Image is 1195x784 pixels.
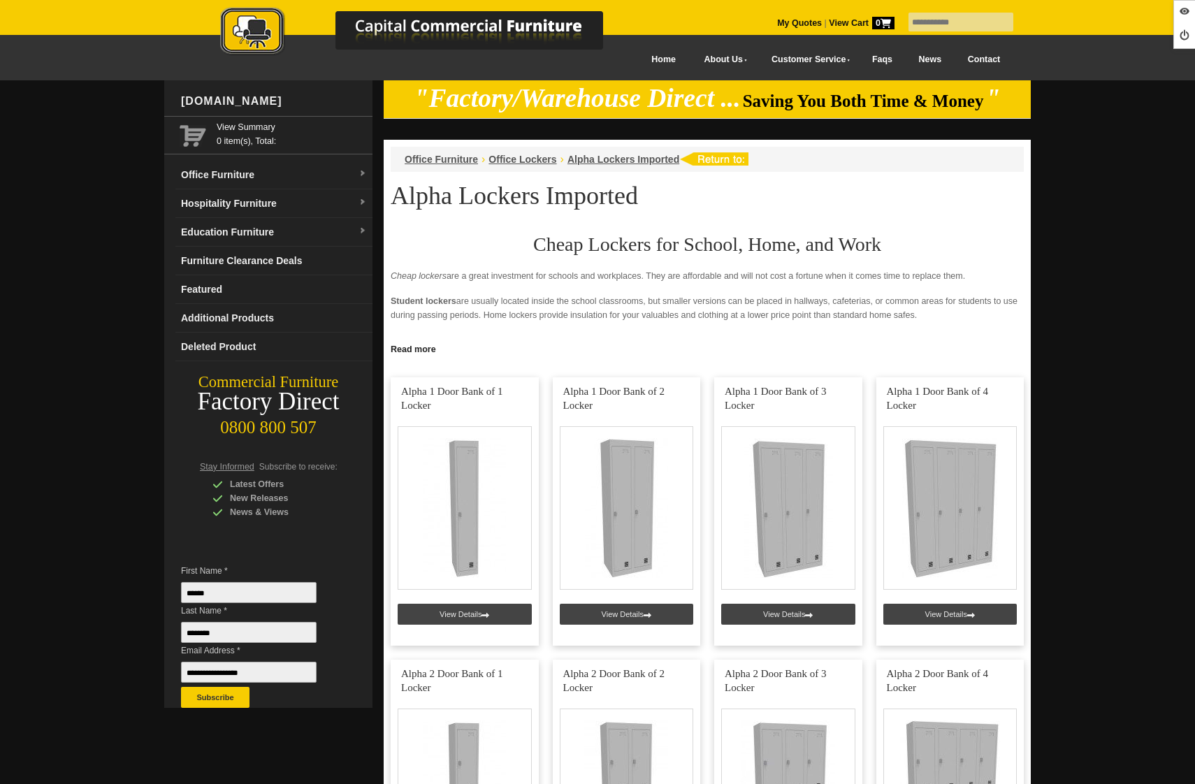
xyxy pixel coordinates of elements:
[175,218,372,247] a: Education Furnituredropdown
[391,294,1024,322] p: are usually located inside the school classrooms, but smaller versions can be placed in hallways,...
[175,333,372,361] a: Deleted Product
[175,189,372,218] a: Hospitality Furnituredropdown
[181,582,317,603] input: First Name *
[217,120,367,146] span: 0 item(s), Total:
[212,491,345,505] div: New Releases
[164,411,372,437] div: 0800 800 507
[560,152,564,166] li: ›
[391,234,1024,255] h2: Cheap Lockers for School, Home, and Work
[906,44,955,75] a: News
[567,154,679,165] a: Alpha Lockers Imported
[414,84,741,112] em: "Factory/Warehouse Direct ...
[175,247,372,275] a: Furniture Clearance Deals
[391,296,456,306] strong: Student lockers
[181,687,249,708] button: Subscribe
[986,84,1001,112] em: "
[182,7,671,58] img: Capital Commercial Furniture Logo
[200,462,254,472] span: Stay Informed
[182,7,671,62] a: Capital Commercial Furniture Logo
[212,477,345,491] div: Latest Offers
[829,18,895,28] strong: View Cart
[181,564,338,578] span: First Name *
[743,92,984,110] span: Saving You Both Time & Money
[872,17,895,29] span: 0
[405,154,478,165] a: Office Furniture
[859,44,906,75] a: Faqs
[391,271,447,281] em: Cheap lockers
[181,622,317,643] input: Last Name *
[488,154,556,165] a: Office Lockers
[259,462,338,472] span: Subscribe to receive:
[827,18,895,28] a: View Cart0
[391,182,1024,209] h1: Alpha Lockers Imported
[679,152,748,166] img: return to
[175,161,372,189] a: Office Furnituredropdown
[689,44,756,75] a: About Us
[175,304,372,333] a: Additional Products
[481,152,485,166] li: ›
[777,18,822,28] a: My Quotes
[756,44,859,75] a: Customer Service
[391,333,1024,361] p: provide a sense of security for the employees. Since no one can enter or touch the locker, it red...
[164,392,372,412] div: Factory Direct
[955,44,1013,75] a: Contact
[181,662,317,683] input: Email Address *
[164,372,372,392] div: Commercial Furniture
[217,120,367,134] a: View Summary
[181,604,338,618] span: Last Name *
[384,339,1031,356] a: Click to read more
[358,198,367,207] img: dropdown
[358,170,367,178] img: dropdown
[175,275,372,304] a: Featured
[212,505,345,519] div: News & Views
[391,269,1024,283] p: are a great investment for schools and workplaces. They are affordable and will not cost a fortun...
[175,80,372,122] div: [DOMAIN_NAME]
[358,227,367,235] img: dropdown
[181,644,338,658] span: Email Address *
